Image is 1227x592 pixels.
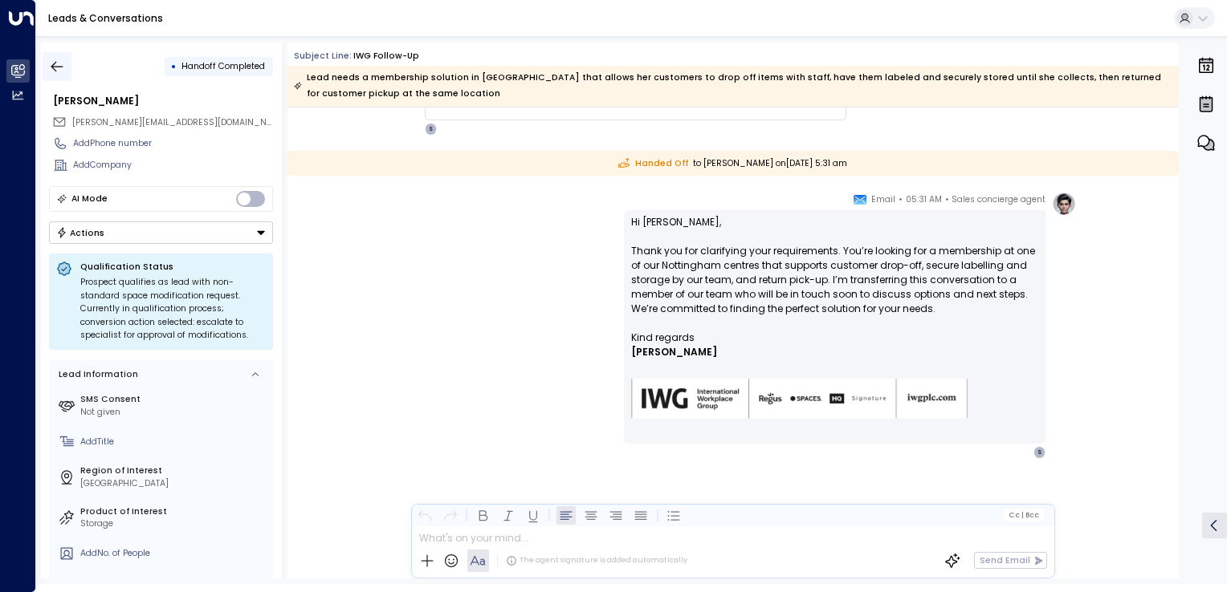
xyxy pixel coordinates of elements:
button: Redo [440,505,459,525]
div: S [1033,446,1046,459]
span: [PERSON_NAME][EMAIL_ADDRESS][DOMAIN_NAME] [72,116,287,128]
div: The agent signature is added automatically [506,555,687,566]
img: AIorK4zU2Kz5WUNqa9ifSKC9jFH1hjwenjvh85X70KBOPduETvkeZu4OqG8oPuqbwvp3xfXcMQJCRtwYb-SG [631,379,968,420]
div: AI Mode [71,191,108,207]
div: to [PERSON_NAME] on [DATE] 5:31 am [287,151,1179,176]
div: Actions [56,227,105,238]
span: sally@nottinghamweddingdresscleaning.co.uk [72,116,273,129]
div: AddCompany [73,159,273,172]
div: AddPhone number [73,137,273,150]
span: 05:31 AM [906,192,942,208]
img: profile-logo.png [1052,192,1076,216]
span: Sales concierge agent [952,192,1046,208]
div: Not given [80,406,268,419]
div: Lead Information [55,368,138,381]
span: • [899,192,903,208]
a: Leads & Conversations [48,11,163,25]
label: SMS Consent [80,393,268,406]
label: Product of Interest [80,505,268,518]
span: Kind regards [631,330,695,345]
div: [GEOGRAPHIC_DATA] [80,477,268,490]
div: AddTitle [80,436,268,448]
label: Region of Interest [80,464,268,477]
span: Subject Line: [294,50,352,62]
p: Hi [PERSON_NAME], Thank you for clarifying your requirements. You’re looking for a membership at ... [631,215,1038,330]
div: Storage [80,517,268,530]
div: [PERSON_NAME] [53,94,273,108]
span: Handoff Completed [181,60,265,72]
span: Cc Bcc [1009,511,1039,519]
div: AddNo. of People [80,547,268,560]
button: Actions [49,221,273,244]
span: Handed Off [618,157,688,170]
div: • [171,55,177,77]
span: [PERSON_NAME] [631,345,717,359]
button: Cc|Bcc [1004,509,1044,521]
div: Prospect qualifies as lead with non-standard space modification request. Currently in qualificati... [80,276,266,343]
div: S [425,123,438,136]
div: Lead needs a membership solution in [GEOGRAPHIC_DATA] that allows her customers to drop off items... [294,70,1172,102]
span: | [1021,511,1023,519]
p: Qualification Status [80,261,266,273]
button: Undo [415,505,434,525]
div: Signature [631,330,1038,439]
div: IWG Follow-up [353,50,419,63]
span: Email [871,192,895,208]
span: • [945,192,949,208]
div: Button group with a nested menu [49,221,273,244]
